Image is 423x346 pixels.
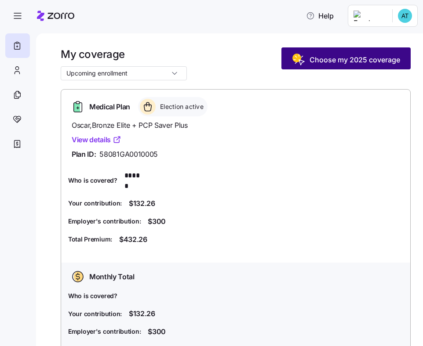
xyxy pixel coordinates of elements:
[157,102,204,111] span: Election active
[119,234,147,245] span: $432.26
[306,11,334,21] span: Help
[129,308,155,319] span: $132.26
[68,199,122,208] span: Your contribution:
[72,134,121,145] a: View details
[310,54,400,65] span: Choose my 2025 coverage
[129,198,155,209] span: $132.26
[68,235,112,244] span: Total Premium:
[68,217,141,226] span: Employer's contribution:
[89,101,130,112] span: Medical Plan
[68,327,141,336] span: Employer's contribution:
[148,216,166,227] span: $300
[281,47,411,69] button: Choose my 2025 coverage
[89,271,135,282] span: Monthly Total
[68,176,117,185] span: Who is covered?
[354,11,385,21] img: Employer logo
[398,9,412,23] img: 119da9b09e10e96eb69a6652d8b44c65
[68,310,122,318] span: Your contribution:
[72,149,96,160] span: Plan ID:
[61,47,187,61] h1: My coverage
[148,326,166,337] span: $300
[299,7,341,25] button: Help
[68,292,117,300] span: Who is covered?
[72,120,400,131] span: Oscar , Bronze Elite + PCP Saver Plus
[99,149,158,160] span: 58081GA0010005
